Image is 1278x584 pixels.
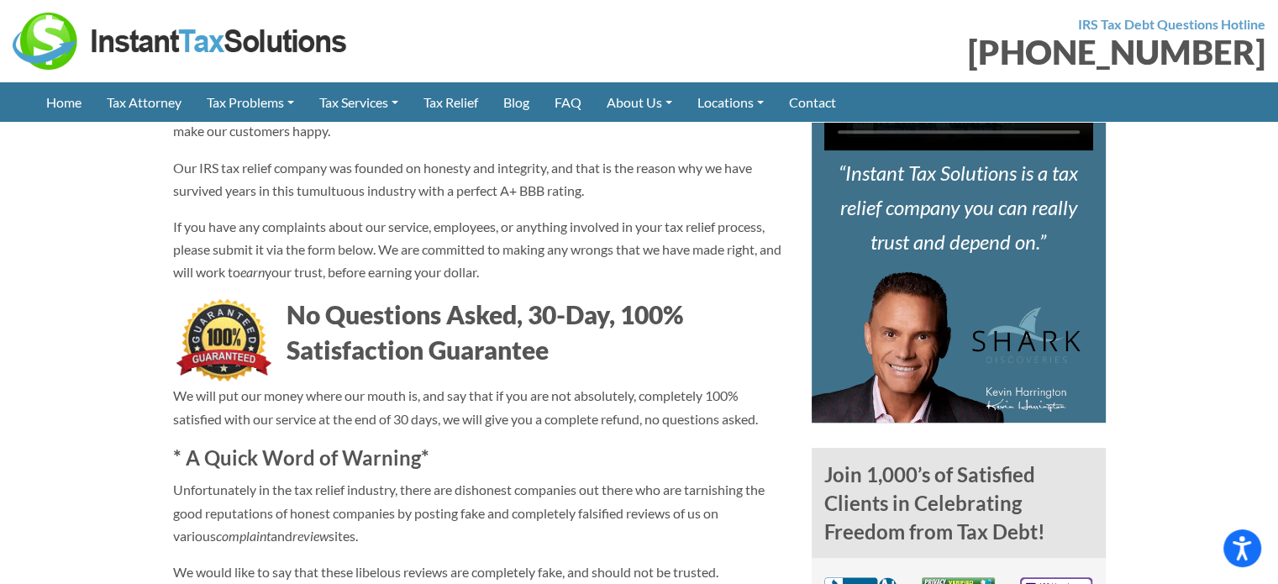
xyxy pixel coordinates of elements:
em: review [292,528,329,544]
h3: No Questions Asked, 30-Day, 100% Satisfaction Guarantee [173,297,786,367]
h4: Join 1,000’s of Satisfied Clients in Celebrating Freedom from Tax Debt! [812,448,1106,558]
img: 100% Satisfaction Guaranteed [173,297,274,381]
i: Instant Tax Solutions is a tax relief company you can really trust and depend on. [839,160,1078,254]
em: complaint [216,528,271,544]
a: Contact [776,82,849,122]
img: Kevin Harrington [812,271,1081,423]
div: [PHONE_NUMBER] [652,35,1266,69]
h4: * A Quick Word of Warning* [173,444,786,472]
p: Our IRS tax relief company was founded on honesty and integrity, and that is the reason why we ha... [173,156,786,202]
a: FAQ [542,82,594,122]
a: Locations [685,82,776,122]
a: Tax Services [307,82,411,122]
a: Instant Tax Solutions Logo [13,31,349,47]
a: About Us [594,82,685,122]
p: Unfortunately in the tax relief industry, there are dishonest companies out there who are tarnish... [173,478,786,547]
p: We would like to say that these libelous reviews are completely fake, and should not be trusted. [173,560,786,583]
a: Tax Relief [411,82,491,122]
a: Tax Attorney [94,82,194,122]
em: earn [240,264,265,280]
img: Instant Tax Solutions Logo [13,13,349,70]
p: We will put our money where our mouth is, and say that if you are not absolutely, completely 100%... [173,384,786,429]
p: If you have any complaints about our service, employees, or anything involved in your tax relief ... [173,215,786,284]
a: Blog [491,82,542,122]
a: Home [34,82,94,122]
a: Tax Problems [194,82,307,122]
strong: IRS Tax Debt Questions Hotline [1078,16,1265,32]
